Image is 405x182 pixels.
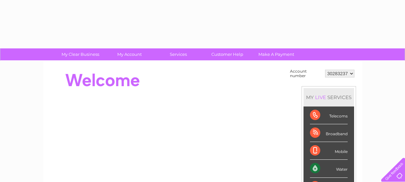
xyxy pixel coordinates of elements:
[314,94,327,100] div: LIVE
[103,48,156,60] a: My Account
[310,160,348,177] div: Water
[201,48,254,60] a: Customer Help
[304,88,354,106] div: MY SERVICES
[54,48,107,60] a: My Clear Business
[310,142,348,160] div: Mobile
[250,48,303,60] a: Make A Payment
[288,67,323,80] td: Account number
[310,106,348,124] div: Telecoms
[310,124,348,142] div: Broadband
[152,48,205,60] a: Services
